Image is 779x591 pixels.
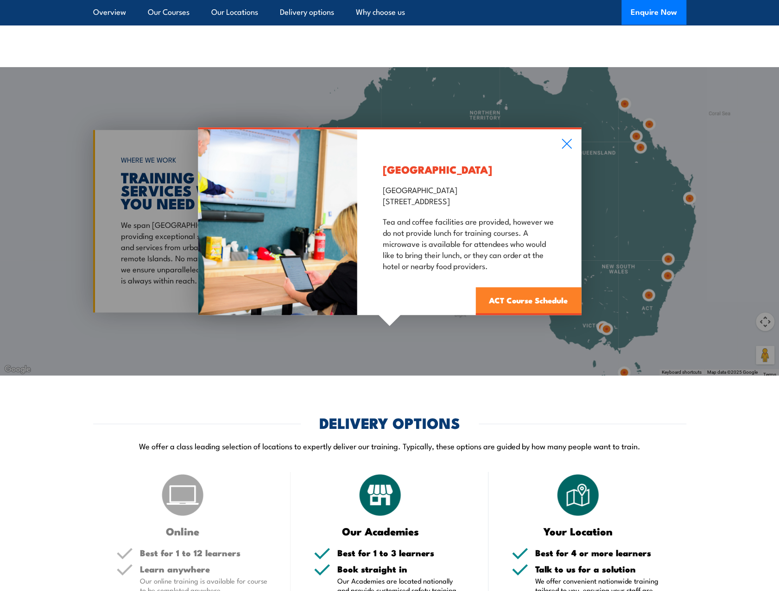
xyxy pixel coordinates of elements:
h5: Book straight in [337,565,465,573]
a: ACT Course Schedule [475,288,581,315]
img: A learner in a classroom using a tablet for digital learning and a trainer showing evacuation pla... [198,130,357,315]
h5: Best for 1 to 12 learners [140,548,268,557]
h2: DELIVERY OPTIONS [319,416,460,429]
h3: Your Location [512,526,645,536]
h5: Best for 4 or more learners [535,548,663,557]
p: We offer a class leading selection of locations to expertly deliver our training. Typically, thes... [93,440,686,451]
h3: Our Academies [314,526,447,536]
h3: Online [116,526,249,536]
h5: Talk to us for a solution [535,565,663,573]
h3: [GEOGRAPHIC_DATA] [383,164,556,175]
p: [GEOGRAPHIC_DATA] [STREET_ADDRESS] [383,184,556,207]
p: Tea and coffee facilities are provided, however we do not provide lunch for training courses. A m... [383,216,556,271]
h5: Best for 1 to 3 learners [337,548,465,557]
h5: Learn anywhere [140,565,268,573]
